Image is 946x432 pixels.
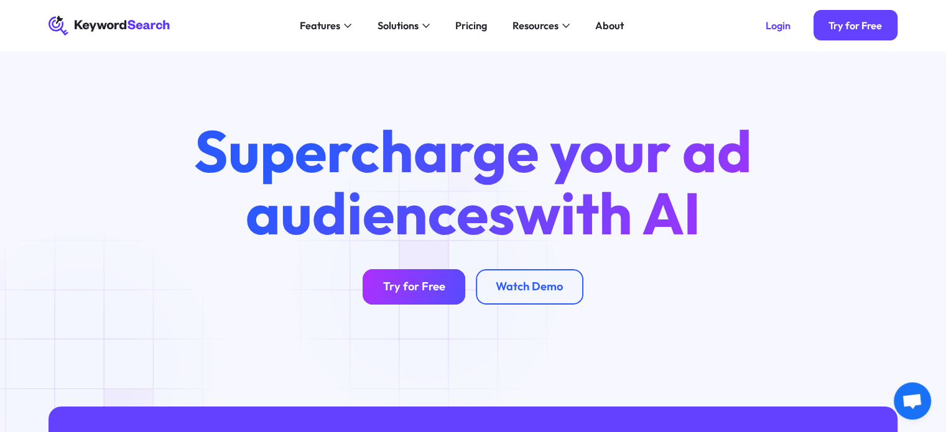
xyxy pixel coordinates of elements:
a: Try for Free [363,269,465,305]
a: About [587,16,631,36]
div: Watch Demo [496,280,563,294]
div: Try for Free [383,280,445,294]
a: Open chat [894,382,931,420]
a: Pricing [447,16,494,36]
a: Login [750,10,805,40]
a: Try for Free [814,10,897,40]
div: Login [766,19,791,32]
div: Solutions [377,18,418,34]
div: Resources [512,18,558,34]
div: Features [300,18,340,34]
div: Pricing [455,18,487,34]
div: Try for Free [828,19,882,32]
h2: Supercharge your ad audiences [168,120,777,244]
a: Watch Demo [476,269,583,305]
div: About [595,18,624,34]
span: with AI [515,176,701,249]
